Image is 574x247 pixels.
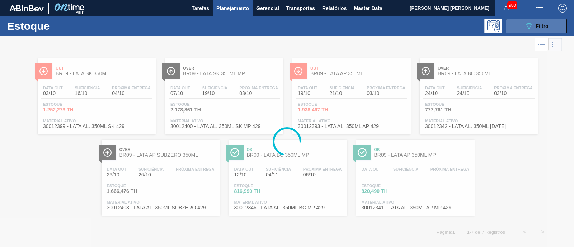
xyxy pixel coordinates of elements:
button: Notificações [495,3,518,13]
span: Tarefas [192,4,209,13]
span: 980 [507,1,517,9]
img: Logout [558,4,567,13]
img: TNhmsLtSVTkK8tSr43FrP2fwEKptu5GPRR3wAAAABJRU5ErkJggg== [9,5,44,11]
span: Gerencial [256,4,279,13]
img: userActions [535,4,544,13]
h1: Estoque [7,22,111,30]
span: Filtro [536,23,549,29]
span: Transportes [286,4,315,13]
span: Planejamento [216,4,249,13]
span: Relatórios [322,4,347,13]
div: Pogramando: nenhum usuário selecionado [484,19,502,33]
span: Master Data [354,4,382,13]
button: Filtro [506,19,567,33]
